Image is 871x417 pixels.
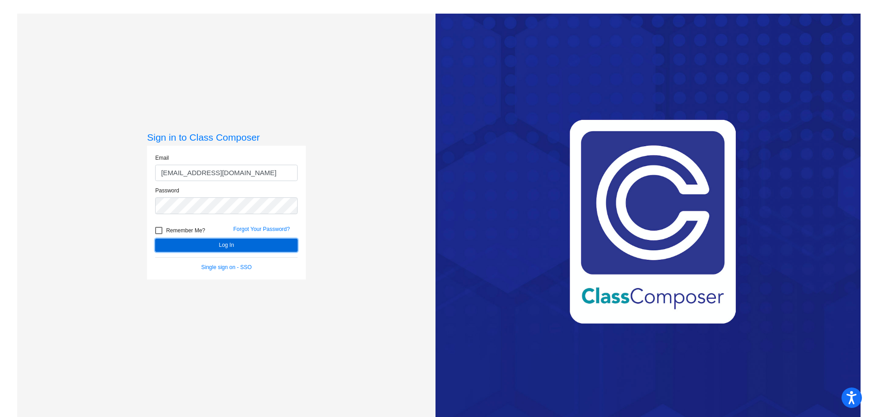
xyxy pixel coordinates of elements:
[155,239,298,252] button: Log In
[233,226,290,232] a: Forgot Your Password?
[166,225,205,236] span: Remember Me?
[201,264,252,270] a: Single sign on - SSO
[155,154,169,162] label: Email
[147,132,306,143] h3: Sign in to Class Composer
[155,186,179,195] label: Password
